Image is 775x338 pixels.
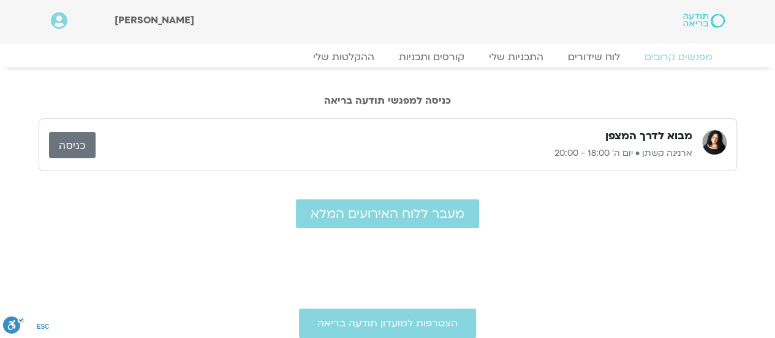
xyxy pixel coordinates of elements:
[477,51,556,63] a: התכניות שלי
[387,51,477,63] a: קורסים ותכניות
[317,318,458,329] span: הצטרפות למועדון תודעה בריאה
[605,129,692,144] h3: מבוא לדרך המצפן
[39,95,737,106] h2: כניסה למפגשי תודעה בריאה
[311,207,464,221] span: מעבר ללוח האירועים המלא
[556,51,632,63] a: לוח שידורים
[301,51,387,63] a: ההקלטות שלי
[96,146,692,161] p: ארנינה קשתן • יום ה׳ 18:00 - 20:00
[49,132,96,158] a: כניסה
[115,13,194,27] span: [PERSON_NAME]
[299,309,476,338] a: הצטרפות למועדון תודעה בריאה
[632,51,725,63] a: מפגשים קרובים
[702,130,727,155] img: ארנינה קשתן
[296,199,479,228] a: מעבר ללוח האירועים המלא
[51,51,725,63] nav: Menu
